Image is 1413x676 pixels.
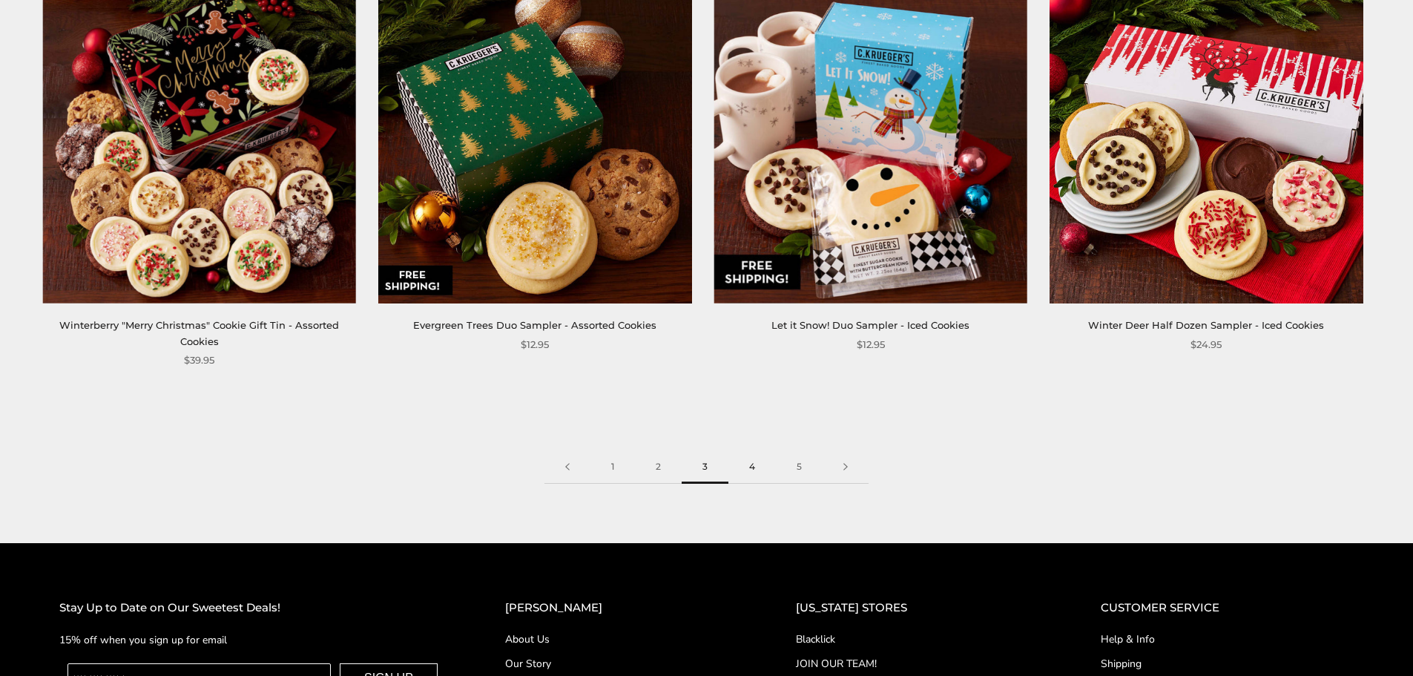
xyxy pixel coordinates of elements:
h2: [US_STATE] STORES [796,599,1041,617]
a: About Us [505,631,737,647]
a: Winter Deer Half Dozen Sampler - Iced Cookies [1088,319,1324,331]
a: 4 [728,450,776,484]
a: 1 [590,450,635,484]
h2: CUSTOMER SERVICE [1101,599,1354,617]
span: $12.95 [521,337,549,352]
a: Evergreen Trees Duo Sampler - Assorted Cookies [413,319,656,331]
a: Shipping [1101,656,1354,672]
a: 5 [776,450,823,484]
p: 15% off when you sign up for email [59,631,446,649]
a: Our Story [505,656,737,672]
h2: Stay Up to Date on Our Sweetest Deals! [59,599,446,617]
a: JOIN OUR TEAM! [796,656,1041,672]
span: 3 [682,450,728,484]
a: Help & Info [1101,631,1354,647]
a: Previous page [544,450,590,484]
a: 2 [635,450,682,484]
a: Next page [823,450,869,484]
a: Blacklick [796,631,1041,647]
a: Winterberry "Merry Christmas" Cookie Gift Tin - Assorted Cookies [59,319,339,347]
span: $24.95 [1190,337,1222,352]
iframe: Sign Up via Text for Offers [12,620,154,664]
a: Let it Snow! Duo Sampler - Iced Cookies [771,319,969,331]
h2: [PERSON_NAME] [505,599,737,617]
span: $39.95 [184,352,214,368]
span: $12.95 [857,337,885,352]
